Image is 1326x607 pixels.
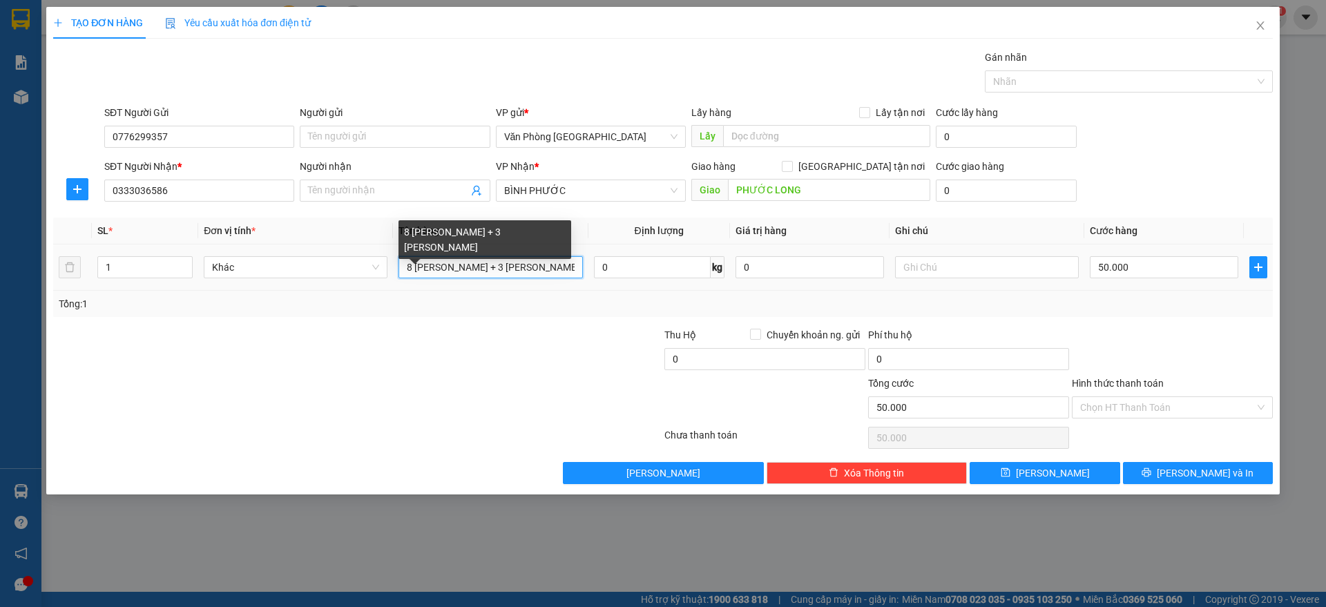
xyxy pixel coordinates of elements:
[496,161,535,172] span: VP Nhận
[496,105,686,120] div: VP gửi
[212,257,379,278] span: Khác
[664,329,696,340] span: Thu Hộ
[504,126,678,147] span: Văn Phòng Đà Nẵng
[936,126,1077,148] input: Cước lấy hàng
[711,256,724,278] span: kg
[1157,465,1253,481] span: [PERSON_NAME] và In
[691,179,728,201] span: Giao
[1241,7,1280,46] button: Close
[868,327,1069,348] div: Phí thu hộ
[691,161,736,172] span: Giao hàng
[1123,462,1273,484] button: printer[PERSON_NAME] và In
[890,218,1084,244] th: Ghi chú
[663,427,867,452] div: Chưa thanh toán
[563,462,764,484] button: [PERSON_NAME]
[300,159,490,174] div: Người nhận
[691,107,731,118] span: Lấy hàng
[936,107,998,118] label: Cước lấy hàng
[870,105,930,120] span: Lấy tận nơi
[1016,465,1090,481] span: [PERSON_NAME]
[471,185,482,196] span: user-add
[104,159,294,174] div: SĐT Người Nhận
[985,52,1027,63] label: Gán nhãn
[1142,468,1151,479] span: printer
[626,465,700,481] span: [PERSON_NAME]
[736,225,787,236] span: Giá trị hàng
[829,468,838,479] span: delete
[1250,262,1267,273] span: plus
[793,159,930,174] span: [GEOGRAPHIC_DATA] tận nơi
[104,105,294,120] div: SĐT Người Gửi
[66,178,88,200] button: plus
[936,180,1077,202] input: Cước giao hàng
[53,18,63,28] span: plus
[1001,468,1010,479] span: save
[59,296,512,311] div: Tổng: 1
[97,225,108,236] span: SL
[504,180,678,201] span: BÌNH PHƯỚC
[53,17,143,28] span: TẠO ĐƠN HÀNG
[723,125,930,147] input: Dọc đường
[1255,20,1266,31] span: close
[635,225,684,236] span: Định lượng
[300,105,490,120] div: Người gửi
[844,465,904,481] span: Xóa Thông tin
[728,179,930,201] input: Dọc đường
[970,462,1120,484] button: save[PERSON_NAME]
[59,256,81,278] button: delete
[936,161,1004,172] label: Cước giao hàng
[67,184,88,195] span: plus
[691,125,723,147] span: Lấy
[204,225,256,236] span: Đơn vị tính
[398,220,571,259] div: 8 [PERSON_NAME] + 3 [PERSON_NAME]
[767,462,968,484] button: deleteXóa Thông tin
[868,378,914,389] span: Tổng cước
[895,256,1079,278] input: Ghi Chú
[165,17,311,28] span: Yêu cầu xuất hóa đơn điện tử
[1090,225,1137,236] span: Cước hàng
[165,18,176,29] img: icon
[1072,378,1164,389] label: Hình thức thanh toán
[761,327,865,343] span: Chuyển khoản ng. gửi
[736,256,884,278] input: 0
[1249,256,1267,278] button: plus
